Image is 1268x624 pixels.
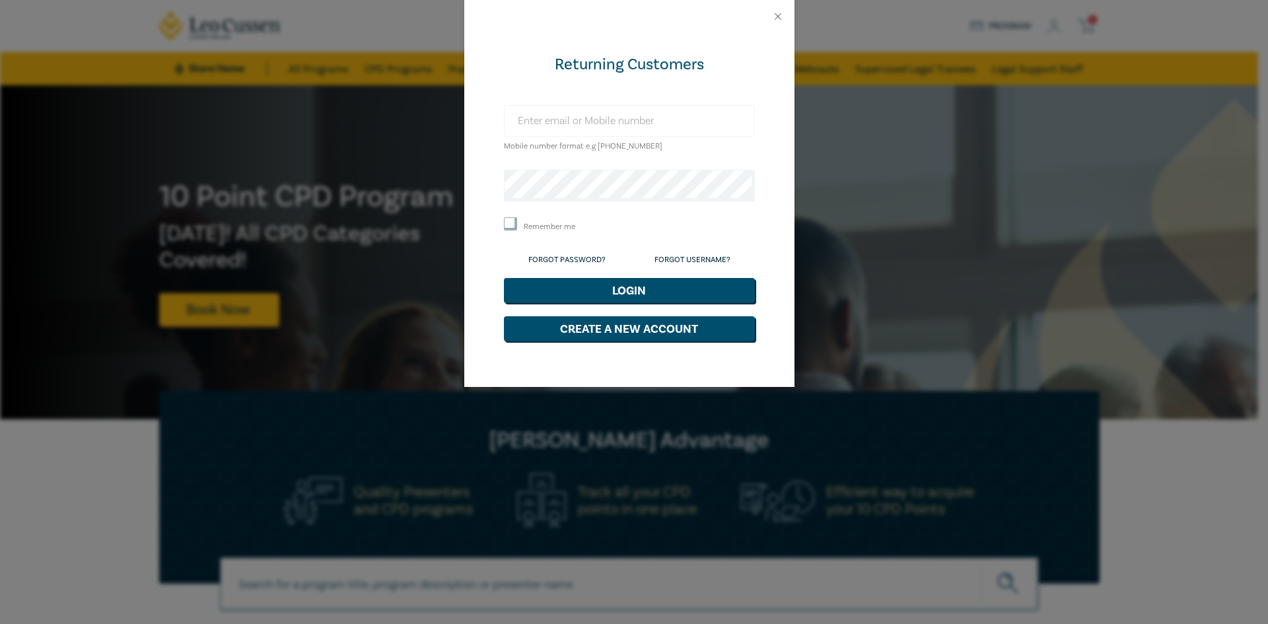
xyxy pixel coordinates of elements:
[772,11,784,22] button: Close
[504,105,755,137] input: Enter email or Mobile number
[504,278,755,303] button: Login
[504,316,755,341] button: Create a New Account
[654,255,730,265] a: Forgot Username?
[504,54,755,75] div: Returning Customers
[504,141,662,151] small: Mobile number format e.g [PHONE_NUMBER]
[524,221,575,232] label: Remember me
[528,255,606,265] a: Forgot Password?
